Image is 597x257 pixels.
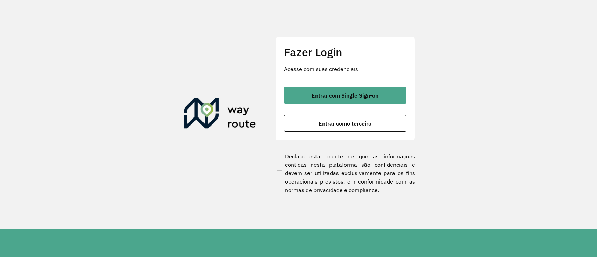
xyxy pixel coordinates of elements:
[184,98,256,131] img: Roteirizador AmbevTech
[319,121,371,126] span: Entrar como terceiro
[275,152,415,194] label: Declaro estar ciente de que as informações contidas nesta plataforma são confidenciais e devem se...
[284,87,406,104] button: button
[284,45,406,59] h2: Fazer Login
[284,115,406,132] button: button
[284,65,406,73] p: Acesse com suas credenciais
[312,93,378,98] span: Entrar com Single Sign-on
